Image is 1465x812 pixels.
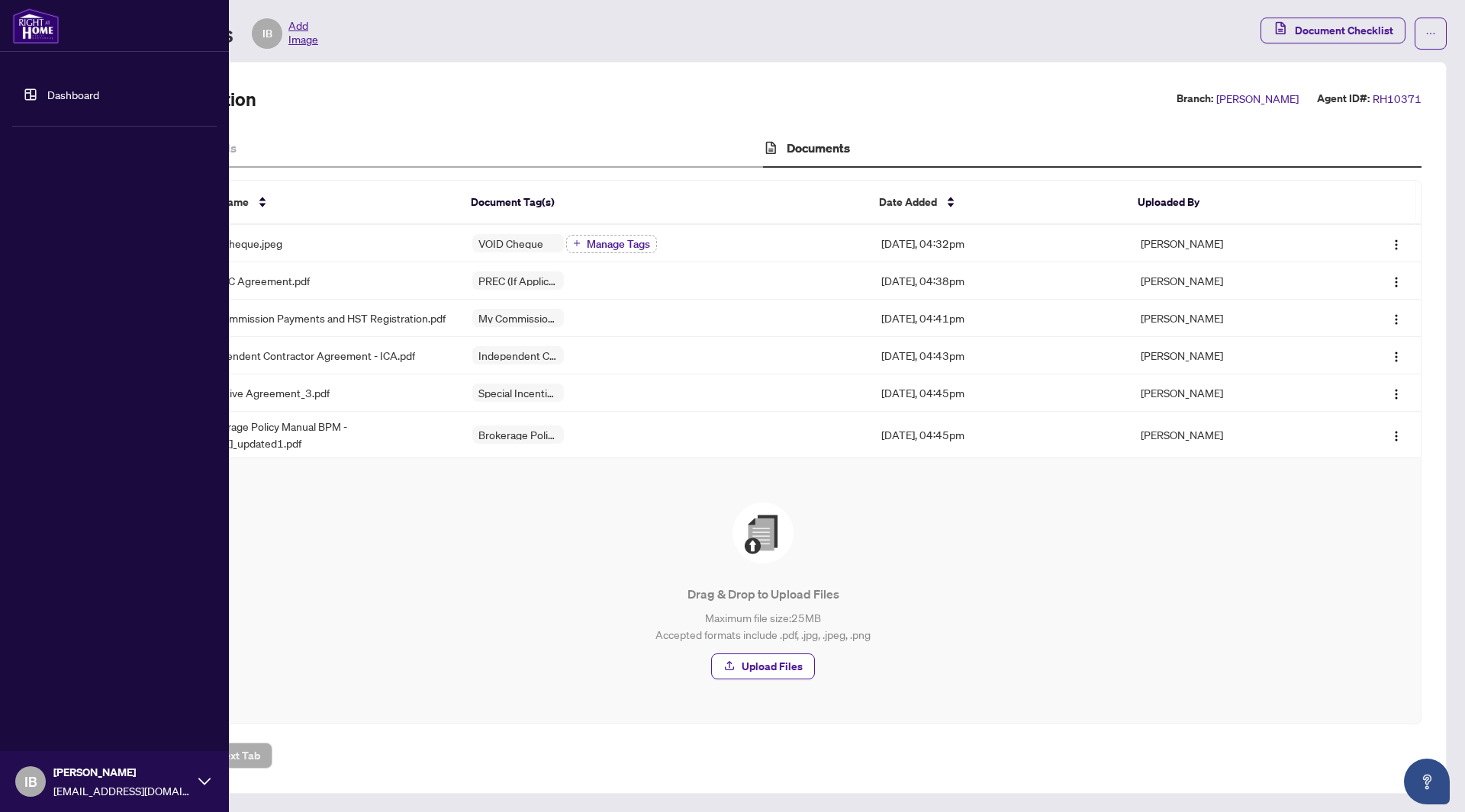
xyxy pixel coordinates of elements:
td: [DATE], 04:43pm [869,337,1129,374]
span: Brokerage Policy Manual BPM - [DATE]_updated1.pdf [199,418,448,451]
td: [PERSON_NAME] [1129,300,1333,337]
span: Document Checklist [1295,18,1393,43]
span: Independent Contractor Agreement - ICA.pdf [199,347,415,364]
span: 1 PREC Agreement.pdf [199,272,310,289]
span: Void Cheque.jpeg [199,235,282,252]
td: [DATE], 04:45pm [869,374,1129,412]
label: Agent ID#: [1317,90,1370,108]
button: Upload Files [711,653,815,679]
img: Logo [1390,276,1402,288]
td: [DATE], 04:38pm [869,262,1129,300]
td: [PERSON_NAME] [1129,262,1333,300]
span: Add Image [288,18,318,49]
button: Logo [1384,380,1409,405]
span: RH10371 [1373,90,1422,108]
span: plus [573,239,581,247]
td: [PERSON_NAME] [1129,412,1333,458]
span: VOID Cheque [472,238,549,249]
span: IB [24,771,37,792]
td: [DATE], 04:45pm [869,412,1129,458]
a: Dashboard [47,88,99,101]
span: File UploadDrag & Drop to Upload FilesMaximum file size:25MBAccepted formats include .pdf, .jpg, ... [124,477,1402,705]
label: Branch: [1177,90,1213,108]
img: Logo [1390,313,1402,326]
span: My Commission Payments and HST Registration [472,313,564,323]
span: Upload Files [742,654,803,679]
button: Logo [1384,343,1409,367]
span: PREC (If Applicable) [472,275,564,286]
span: [EMAIL_ADDRESS][DOMAIN_NAME] [53,782,191,799]
img: Logo [1390,388,1402,400]
td: [DATE], 04:41pm [869,300,1129,337]
th: Date Added [867,181,1125,225]
span: My Commission Payments and HST Registration.pdf [199,310,446,326]
td: [PERSON_NAME] [1129,337,1333,374]
th: File Name [187,181,459,225]
p: Maximum file size: 25 MB Accepted formats include .pdf, .jpg, .jpeg, .png [136,609,1390,643]
button: Manage Tags [566,235,657,253]
button: Logo [1384,231,1409,255]
td: [PERSON_NAME] [1129,374,1333,412]
button: Open asap [1404,759,1450,804]
span: IB [262,25,272,42]
img: Logo [1390,430,1402,442]
span: Special Incentive Agreement [472,387,564,398]
h4: Documents [787,139,850,157]
span: ellipsis [1425,28,1436,39]
span: Date Added [879,194,937,210]
p: Drag & Drop to Upload Files [136,585,1390,603]
span: Incentive Agreement_3.pdf [199,384,330,401]
button: Logo [1384,268,1409,293]
span: Independent Contractor Agreement [472,350,564,361]
th: Uploaded By [1125,181,1329,225]
span: Manage Tags [587,239,650,249]
img: File Upload [732,502,794,563]
button: Logo [1384,306,1409,330]
img: Logo [1390,239,1402,251]
span: [PERSON_NAME] [1216,90,1299,108]
span: [PERSON_NAME] [53,764,191,781]
button: Document Checklist [1261,18,1405,43]
th: Document Tag(s) [459,181,867,225]
button: Logo [1384,422,1409,447]
td: [DATE], 04:32pm [869,225,1129,262]
img: logo [12,8,60,44]
button: Next Tab [204,743,272,769]
img: Logo [1390,351,1402,363]
td: [PERSON_NAME] [1129,225,1333,262]
span: Brokerage Policy Manual [472,429,564,440]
